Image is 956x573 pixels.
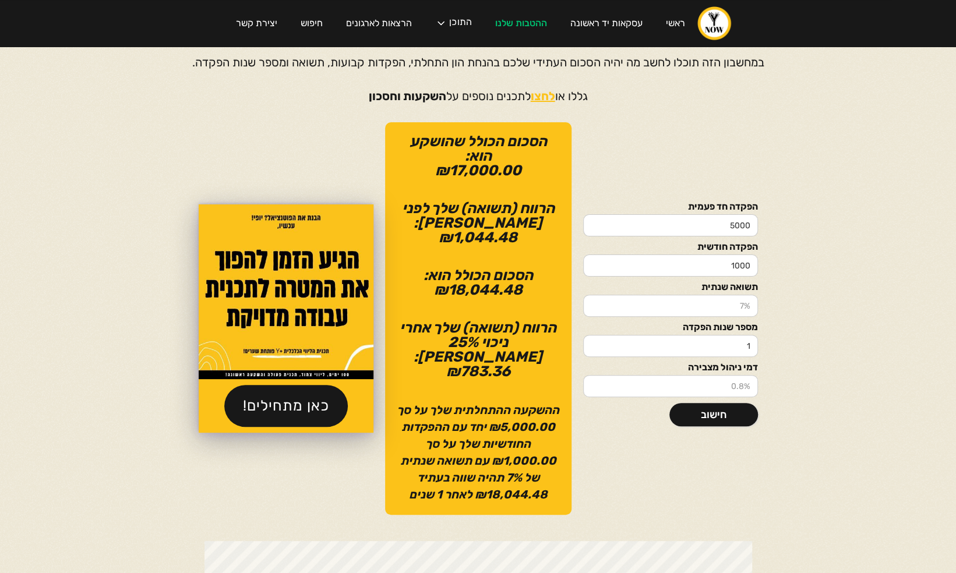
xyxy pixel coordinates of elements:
div: הרווח (תשואה) שלך לפני [PERSON_NAME]: ₪ [397,201,560,245]
a: חישוב [669,403,758,426]
label: הפקדה חודשית [583,242,758,252]
label: תשואה שנתית [583,282,758,292]
a: ראשי [654,7,697,40]
input: 7% [583,295,758,317]
label: דמי ניהול מצבירה [583,363,758,372]
strong: השקעות וחסכון [369,89,446,103]
div: הסכום הכולל הוא: ₪ [397,268,560,297]
a: כאן מתחילים! [224,385,348,427]
strong: 1,044.48 [453,229,517,246]
strong: 783.36 [460,363,510,380]
a: הרצאות לארגונים [334,7,424,40]
div: התוכן [424,6,484,41]
form: Email Form [583,202,758,397]
a: יצירת קשר [224,7,289,40]
p: ההשקעה ההתחלתית שלך על סך ₪5,000.00 יחד עם ההפקדות החודשיות שלך על סך ₪1,000.00 עם תשואה שנתית של... [397,402,560,503]
a: חיפוש [289,7,334,40]
input: 100,000 [583,214,758,236]
label: הפקדה חד פעמית [583,202,758,211]
p: במחשבון הזה תוכלו לחשב מה יהיה הסכום העתידי שלכם בהנחת הון התחלתי, הפקדות קבועות, תשואה ומספר שנו... [192,54,764,105]
a: עסקאות יד ראשונה [559,7,654,40]
label: מספר שנות הפקדה [583,323,758,332]
a: לחצו [531,89,555,103]
a: home [697,6,732,41]
input: 0.8% [583,375,758,397]
input: 20 [583,335,758,357]
div: התוכן [449,17,472,29]
input: 1,000 [583,254,758,277]
div: הסכום הכולל שהושקע הוא: ₪ [397,134,560,178]
div: הרווח (תשואה) שלך אחרי ניכוי 25% [PERSON_NAME]: ₪ [397,320,560,379]
strong: 17,000.00 [449,162,521,179]
a: ההטבות שלנו [484,7,559,40]
strong: 18,044.48 [448,281,523,298]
